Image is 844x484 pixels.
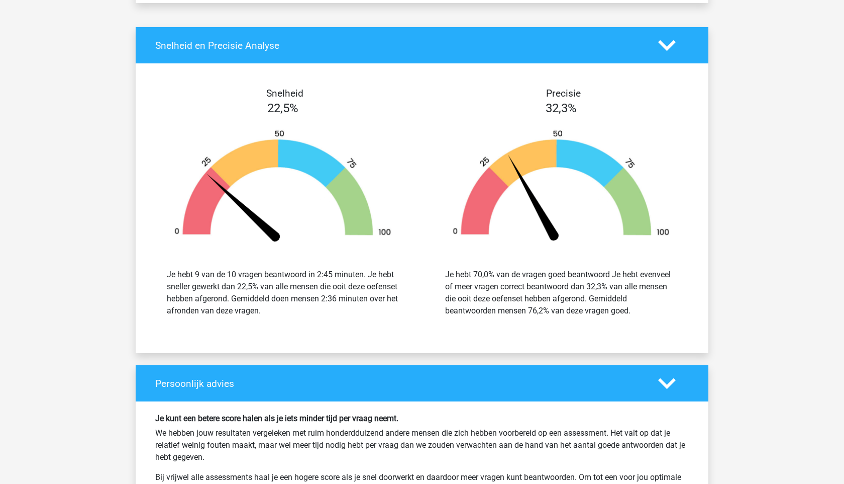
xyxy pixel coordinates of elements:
[445,269,677,317] div: Je hebt 70,0% van de vragen goed beantwoord Je hebt evenveel of meer vragen correct beantwoord da...
[155,88,414,99] h4: Snelheid
[167,269,399,317] div: Je hebt 9 van de 10 vragen beantwoord in 2:45 minuten. Je hebt sneller gewerkt dan 22,5% van alle...
[434,88,693,99] h4: Precisie
[155,378,643,389] h4: Persoonlijk advies
[267,101,298,115] span: 22,5%
[437,129,685,245] img: 32.a0f4a37ec016.png
[155,40,643,51] h4: Snelheid en Precisie Analyse
[155,427,689,463] p: We hebben jouw resultaten vergeleken met ruim honderdduizend andere mensen die zich hebben voorbe...
[546,101,577,115] span: 32,3%
[155,414,689,423] h6: Je kunt een betere score halen als je iets minder tijd per vraag neemt.
[159,129,407,245] img: 22.a52c633a1487.png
